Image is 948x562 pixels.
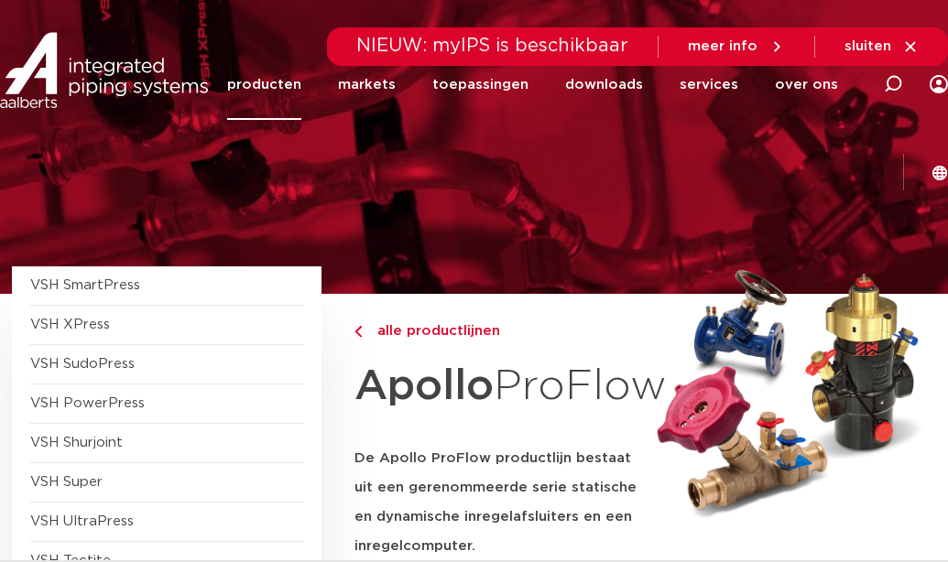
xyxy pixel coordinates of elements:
[844,39,891,53] span: sluiten
[354,326,362,338] img: chevron-right.svg
[356,37,628,55] span: NIEUW: myIPS is beschikbaar
[354,365,494,407] strong: Apollo
[227,49,838,120] nav: Menu
[30,396,145,410] a: VSH PowerPress
[565,49,643,120] a: downloads
[227,49,301,120] a: producten
[775,49,838,120] a: over ons
[30,278,140,292] a: VSH SmartPress
[30,318,110,331] a: VSH XPress
[30,436,123,449] a: VSH Shurjoint
[338,49,396,120] a: markets
[680,49,738,120] a: services
[30,514,134,528] a: VSH UltraPress
[354,320,640,342] a: alle productlijnen
[366,324,500,338] span: alle productlijnen
[930,64,948,104] div: my IPS
[688,39,757,53] span: meer info
[354,351,640,422] h1: ProFlow
[30,357,135,371] a: VSH SudoPress
[30,475,103,489] a: VSH Super
[688,38,785,55] a: meer info
[354,444,640,561] h5: De Apollo ProFlow productlijn bestaat uit een gerenommeerde serie statische en dynamische inregel...
[432,49,528,120] a: toepassingen
[844,38,919,55] a: sluiten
